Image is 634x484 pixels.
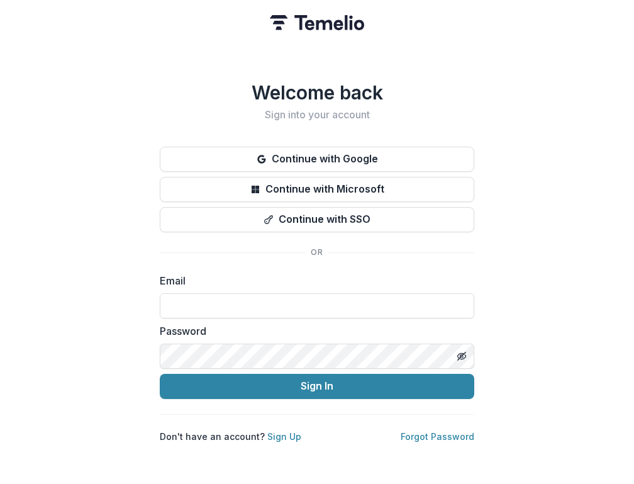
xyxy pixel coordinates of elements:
a: Sign Up [267,431,301,442]
h2: Sign into your account [160,109,474,121]
button: Continue with SSO [160,207,474,232]
a: Forgot Password [401,431,474,442]
button: Continue with Google [160,147,474,172]
p: Don't have an account? [160,430,301,443]
button: Sign In [160,374,474,399]
img: Temelio [270,15,364,30]
label: Password [160,324,467,339]
button: Toggle password visibility [452,346,472,366]
h1: Welcome back [160,81,474,104]
label: Email [160,273,467,288]
button: Continue with Microsoft [160,177,474,202]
